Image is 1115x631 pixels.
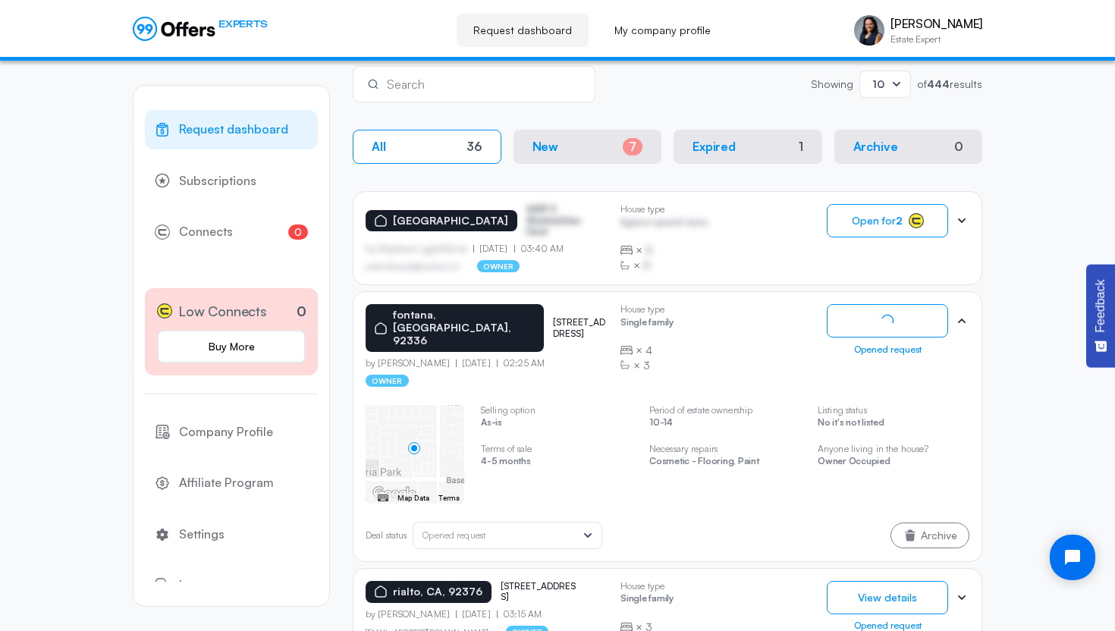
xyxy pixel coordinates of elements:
p: owner [477,260,520,272]
span: Connects [179,222,233,242]
p: Listing status [818,405,969,416]
a: Subscriptions [145,162,318,201]
p: Owner Occupied [818,456,969,470]
span: 10 [872,77,884,90]
span: Archive [921,530,957,541]
div: Opened request [827,620,948,631]
div: × [620,243,708,258]
span: 4 [645,343,652,358]
p: [DATE] [473,243,514,254]
p: House type [620,581,674,592]
p: Deal status [366,530,407,541]
p: asdfasdfasasfd@asdfasd.asf [366,262,459,271]
p: Single family [620,317,674,331]
p: by [PERSON_NAME] [366,609,456,620]
span: 0 [288,224,308,240]
p: by [PERSON_NAME] [366,358,456,369]
swiper-slide: 2 / 4 [481,405,633,482]
div: Opened request [827,344,948,355]
span: Low Connects [178,300,267,322]
button: Archive [890,523,969,548]
div: × [620,258,708,273]
p: 03:40 AM [514,243,564,254]
div: 0 [954,140,963,154]
span: Open for [852,215,903,227]
a: Request dashboard [457,14,589,47]
span: Request dashboard [179,120,288,140]
p: 0 [297,301,306,322]
p: House type [620,204,708,215]
span: Settings [179,525,225,545]
p: 10-14 [649,417,801,432]
p: 02:25 AM [497,358,545,369]
p: House type [620,304,674,315]
p: [DATE] [456,358,497,369]
p: [GEOGRAPHIC_DATA] [393,215,508,228]
p: [DATE] [456,609,497,620]
p: rialto, CA, 92376 [393,585,482,598]
span: B [643,258,650,273]
swiper-slide: 1 / 4 [366,405,464,504]
p: Estate Expert [890,35,982,44]
p: [PERSON_NAME] [890,17,982,31]
p: fontana, [GEOGRAPHIC_DATA], 92336 [393,309,535,347]
button: Open for2 [827,204,948,237]
a: Affiliate Program [145,463,318,503]
p: Selling option [481,405,633,416]
p: All [372,140,386,154]
button: New7 [514,130,662,164]
span: Feedback [1094,279,1107,332]
span: 3 [643,358,650,373]
a: Request dashboard [145,110,318,149]
p: Anyone living in the house? [818,444,969,454]
button: View details [827,581,948,614]
a: Company Profile [145,413,318,452]
a: Settings [145,515,318,554]
button: Feedback - Show survey [1086,264,1115,367]
span: Company Profile [179,422,273,442]
div: 36 [466,140,482,154]
span: Affiliate Program [179,473,274,493]
div: 1 [799,140,803,154]
p: [STREET_ADDRESS] [501,581,576,603]
span: B [645,243,652,258]
p: Single family [620,593,674,607]
button: Expired1 [674,130,822,164]
p: Showing [811,79,853,89]
p: Cosmetic - Flooring, Paint [649,456,801,470]
p: [STREET_ADDRESS] [553,317,608,339]
p: 03:15 AM [497,609,542,620]
p: New [532,140,559,154]
p: Archive [853,140,898,154]
p: Necessary repairs [649,444,801,454]
span: Subscriptions [179,171,256,191]
p: owner [366,375,409,387]
p: ASDF S Sfasfdasfdas Dasd [526,204,602,237]
button: Logout [145,566,318,605]
swiper-slide: 4 / 4 [818,405,969,482]
strong: 444 [927,77,950,90]
div: 7 [623,138,642,155]
swiper-slide: 3 / 4 [649,405,801,482]
img: Vivienne Haroun [854,15,884,46]
p: As-is [481,417,633,432]
p: 4-5 months [481,456,633,470]
span: EXPERTS [218,17,267,31]
span: Opened request [422,529,485,541]
a: EXPERTS [133,17,267,41]
button: All36 [353,130,501,164]
button: Archive0 [834,130,983,164]
iframe: Tidio Chat [1037,522,1108,593]
p: Agrwsv qwervf oiuns [620,217,708,231]
div: × [620,358,674,373]
strong: 2 [896,214,903,227]
p: No it's not listed [818,417,969,432]
a: My company profile [598,14,727,47]
div: × [620,343,674,358]
p: of results [917,79,982,89]
p: Terms of sale [481,444,633,454]
p: by Afgdsrwe Ljgjkdfsbvas [366,243,473,254]
span: Logout [179,576,218,595]
a: Buy More [157,330,306,363]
